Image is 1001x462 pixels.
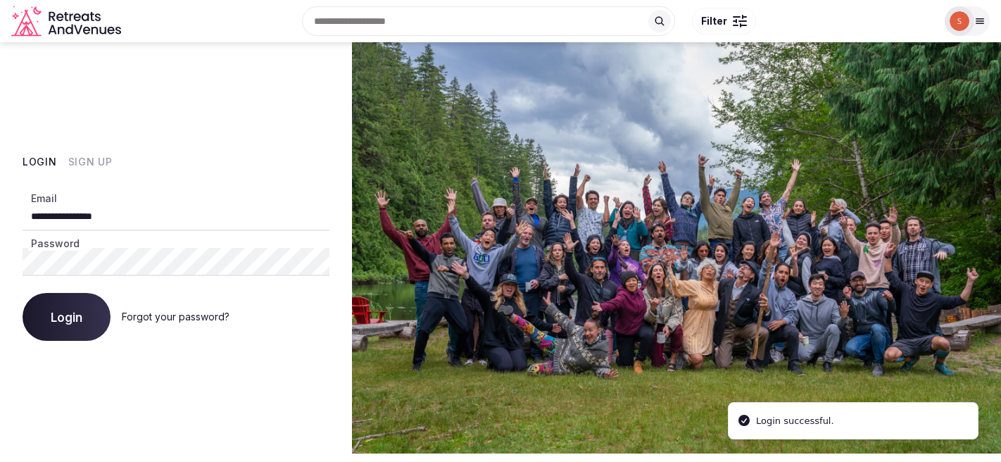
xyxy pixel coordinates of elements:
[122,311,229,323] a: Forgot your password?
[950,11,969,31] img: sduscha
[11,6,124,37] a: Visit the homepage
[701,14,727,28] span: Filter
[23,155,57,169] button: Login
[68,155,113,169] button: Sign Up
[23,293,111,341] button: Login
[11,6,124,37] svg: Retreats and Venues company logo
[692,8,756,35] button: Filter
[51,310,82,324] span: Login
[352,42,1001,454] img: My Account Background
[756,414,834,428] div: Login successful.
